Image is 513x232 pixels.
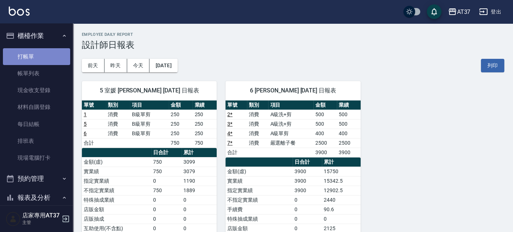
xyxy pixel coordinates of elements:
[293,176,322,186] td: 3900
[3,65,70,82] a: 帳單列表
[6,212,20,226] img: Person
[247,138,269,148] td: 消費
[151,157,182,167] td: 750
[3,82,70,99] a: 現金收支登錄
[225,214,292,224] td: 特殊抽成業績
[268,129,313,138] td: A級單剪
[84,121,87,127] a: 5
[225,148,247,157] td: 合計
[130,110,169,119] td: B級單剪
[293,205,322,214] td: 0
[322,176,360,186] td: 15342.5
[130,119,169,129] td: B級單剪
[322,167,360,176] td: 15750
[106,110,130,119] td: 消費
[193,138,217,148] td: 750
[9,7,30,16] img: Logo
[225,186,292,195] td: 指定實業績
[127,59,150,72] button: 今天
[82,176,151,186] td: 指定實業績
[182,176,217,186] td: 1190
[151,176,182,186] td: 0
[22,219,60,226] p: 主管
[313,129,337,138] td: 400
[82,32,504,37] h2: Employee Daily Report
[457,7,470,16] div: AT37
[3,188,70,207] button: 報表及分析
[247,129,269,138] td: 消費
[268,100,313,110] th: 項目
[193,100,217,110] th: 業績
[151,148,182,157] th: 日合計
[337,119,361,129] td: 500
[225,176,292,186] td: 實業績
[193,129,217,138] td: 250
[225,100,360,157] table: a dense table
[84,111,87,117] a: 1
[106,129,130,138] td: 消費
[22,212,60,219] h5: 店家專用AT37
[293,214,322,224] td: 0
[293,195,322,205] td: 0
[247,100,269,110] th: 類別
[3,99,70,115] a: 材料自購登錄
[169,110,193,119] td: 250
[322,214,360,224] td: 0
[427,4,441,19] button: save
[169,138,193,148] td: 750
[337,138,361,148] td: 2500
[169,129,193,138] td: 250
[268,110,313,119] td: A級洗+剪
[268,138,313,148] td: 嚴選離子餐
[313,110,337,119] td: 500
[268,119,313,129] td: A級洗+剪
[225,205,292,214] td: 手續費
[445,4,473,19] button: AT37
[151,205,182,214] td: 0
[322,186,360,195] td: 12902.5
[182,205,217,214] td: 0
[82,100,217,148] table: a dense table
[130,100,169,110] th: 項目
[3,116,70,133] a: 每日結帳
[130,129,169,138] td: B級單剪
[82,195,151,205] td: 特殊抽成業績
[151,195,182,205] td: 0
[247,110,269,119] td: 消費
[193,110,217,119] td: 250
[234,87,351,94] span: 6 [PERSON_NAME] [DATE] 日報表
[225,195,292,205] td: 不指定實業績
[225,167,292,176] td: 金額(虛)
[313,148,337,157] td: 3900
[337,148,361,157] td: 3900
[476,5,504,19] button: 登出
[337,110,361,119] td: 500
[82,100,106,110] th: 單號
[293,157,322,167] th: 日合計
[82,167,151,176] td: 實業績
[337,100,361,110] th: 業績
[91,87,208,94] span: 5 室媛 [PERSON_NAME] [DATE] 日報表
[169,100,193,110] th: 金額
[169,119,193,129] td: 250
[182,186,217,195] td: 1889
[84,130,87,136] a: 6
[293,186,322,195] td: 3900
[293,167,322,176] td: 3900
[3,26,70,45] button: 櫃檯作業
[82,138,106,148] td: 合計
[193,119,217,129] td: 250
[182,148,217,157] th: 累計
[182,157,217,167] td: 3099
[82,186,151,195] td: 不指定實業績
[225,100,247,110] th: 單號
[151,167,182,176] td: 750
[337,129,361,138] td: 400
[151,214,182,224] td: 0
[322,195,360,205] td: 2440
[3,169,70,188] button: 預約管理
[481,59,504,72] button: 列印
[3,133,70,149] a: 排班表
[322,157,360,167] th: 累計
[82,40,504,50] h3: 設計師日報表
